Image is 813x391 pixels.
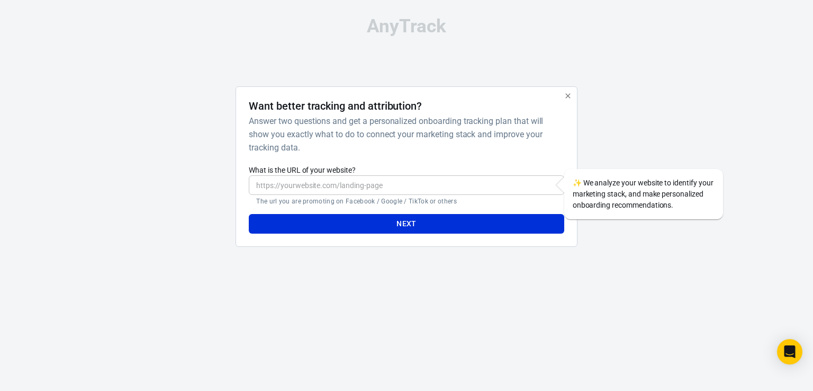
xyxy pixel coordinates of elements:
[249,100,422,112] h4: Want better tracking and attribution?
[249,214,564,234] button: Next
[142,17,671,35] div: AnyTrack
[564,169,723,219] div: We analyze your website to identify your marketing stack, and make personalized onboarding recomm...
[249,114,559,154] h6: Answer two questions and get a personalized onboarding tracking plan that will show you exactly w...
[256,197,556,206] p: The url you are promoting on Facebook / Google / TikTok or others
[249,165,564,175] label: What is the URL of your website?
[249,175,564,195] input: https://yourwebsite.com/landing-page
[573,179,582,187] span: sparkles
[777,339,802,365] div: Abra o Intercom Messenger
